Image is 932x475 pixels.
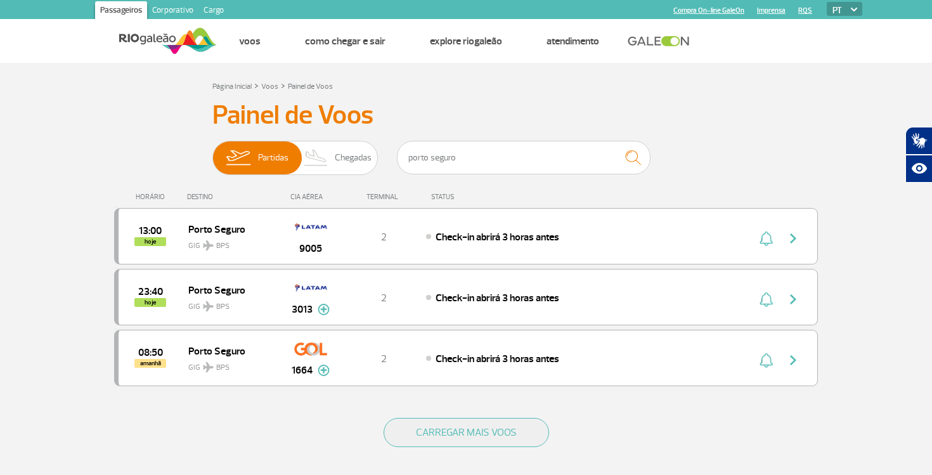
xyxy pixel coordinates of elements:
[212,100,720,131] h3: Painel de Voos
[95,1,147,22] a: Passageiros
[216,362,230,374] span: BPS
[297,141,335,174] img: slider-desembarque
[187,193,280,201] div: DESTINO
[384,418,549,447] button: CARREGAR MAIS VOOS
[279,193,342,201] div: CIA AÉREA
[261,82,278,91] a: Voos
[216,240,230,252] span: BPS
[305,35,385,48] a: Como chegar e sair
[430,35,502,48] a: Explore RIOgaleão
[381,292,387,304] span: 2
[381,231,387,244] span: 2
[134,237,166,246] span: hoje
[203,240,214,251] img: destiny_airplane.svg
[138,348,163,357] span: 2025-09-27 08:50:00
[203,362,214,372] img: destiny_airplane.svg
[760,231,773,246] img: sino-painel-voo.svg
[258,141,288,174] span: Partidas
[798,6,812,15] a: RQS
[299,241,322,256] span: 9005
[212,82,252,91] a: Página Inicial
[318,365,330,376] img: mais-info-painel-voo.svg
[139,226,162,235] span: 2025-09-26 13:00:00
[281,78,285,93] a: >
[188,282,269,298] span: Porto Seguro
[335,141,372,174] span: Chegadas
[905,155,932,183] button: Abrir recursos assistivos.
[188,355,269,374] span: GIG
[198,1,229,22] a: Cargo
[436,353,559,365] span: Check-in abrirá 3 horas antes
[288,82,333,91] a: Painel de Voos
[786,353,801,368] img: seta-direita-painel-voo.svg
[218,141,258,174] img: slider-embarque
[134,298,166,307] span: hoje
[905,127,932,155] button: Abrir tradutor de língua de sinais.
[188,221,269,237] span: Porto Seguro
[381,353,387,365] span: 2
[188,233,269,252] span: GIG
[760,292,773,307] img: sino-painel-voo.svg
[254,78,259,93] a: >
[436,231,559,244] span: Check-in abrirá 3 horas antes
[905,127,932,183] div: Plugin de acessibilidade da Hand Talk.
[292,363,313,378] span: 1664
[203,301,214,311] img: destiny_airplane.svg
[188,342,269,359] span: Porto Seguro
[425,193,528,201] div: STATUS
[760,353,773,368] img: sino-painel-voo.svg
[134,359,166,368] span: amanhã
[786,292,801,307] img: seta-direita-painel-voo.svg
[397,141,650,174] input: Voo, cidade ou cia aérea
[786,231,801,246] img: seta-direita-painel-voo.svg
[138,287,163,296] span: 2025-09-26 23:40:00
[757,6,786,15] a: Imprensa
[673,6,744,15] a: Compra On-line GaleOn
[188,294,269,313] span: GIG
[118,193,187,201] div: HORÁRIO
[547,35,599,48] a: Atendimento
[342,193,425,201] div: TERMINAL
[239,35,261,48] a: Voos
[436,292,559,304] span: Check-in abrirá 3 horas antes
[292,302,313,317] span: 3013
[147,1,198,22] a: Corporativo
[216,301,230,313] span: BPS
[318,304,330,315] img: mais-info-painel-voo.svg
